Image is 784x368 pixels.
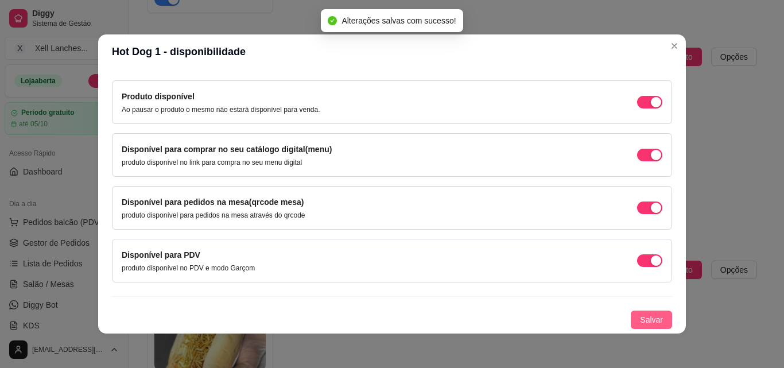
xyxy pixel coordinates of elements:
label: Produto disponível [122,92,195,101]
header: Hot Dog 1 - disponibilidade [98,34,686,69]
p: Ao pausar o produto o mesmo não estará disponível para venda. [122,105,320,114]
span: Salvar [640,313,663,326]
span: check-circle [328,16,337,25]
p: produto disponível no link para compra no seu menu digital [122,158,332,167]
button: Salvar [631,311,672,329]
label: Disponível para comprar no seu catálogo digital(menu) [122,145,332,154]
label: Disponível para PDV [122,250,200,259]
label: Disponível para pedidos na mesa(qrcode mesa) [122,197,304,207]
p: produto disponível no PDV e modo Garçom [122,264,255,273]
button: Close [665,37,684,55]
p: produto disponível para pedidos na mesa através do qrcode [122,211,305,220]
span: Alterações salvas com sucesso! [341,16,456,25]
